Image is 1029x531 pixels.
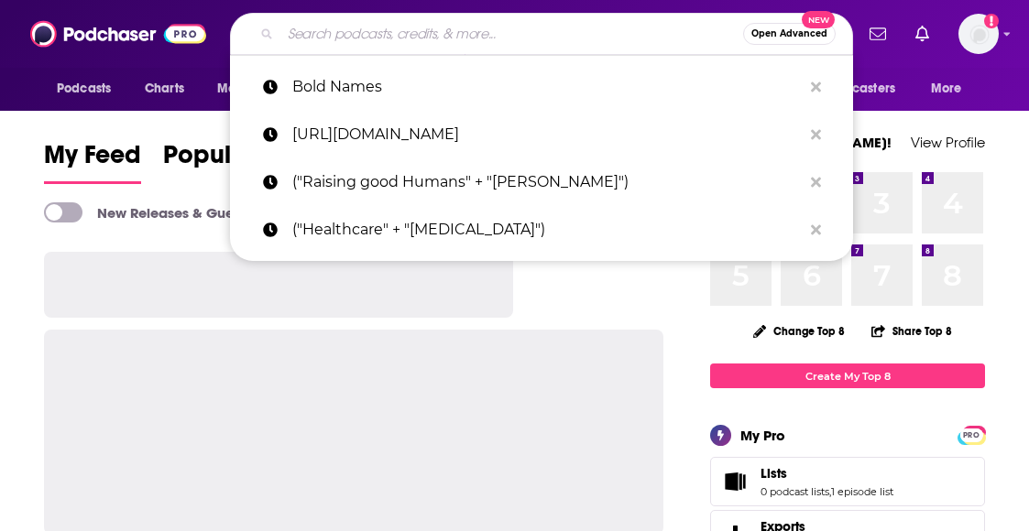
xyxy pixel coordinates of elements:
[163,139,319,181] span: Popular Feed
[802,11,835,28] span: New
[761,485,829,498] a: 0 podcast lists
[960,428,982,442] span: PRO
[44,139,141,184] a: My Feed
[958,14,999,54] span: Logged in as ryanmason4
[292,63,802,111] p: Bold Names
[44,139,141,181] span: My Feed
[710,363,985,388] a: Create My Top 8
[230,111,853,158] a: [URL][DOMAIN_NAME]
[292,111,802,158] p: https://podcasts.apple.com/us/podcast/bold-names/id1234320525
[292,206,802,254] p: ("Healthcare" + "Diabetes")
[829,485,831,498] span: ,
[984,14,999,28] svg: Add a profile image
[230,158,853,206] a: ("Raising good Humans" + "[PERSON_NAME]")
[217,76,282,102] span: Monitoring
[57,76,111,102] span: Podcasts
[204,71,306,106] button: open menu
[831,485,893,498] a: 1 episode list
[163,139,319,184] a: Popular Feed
[44,71,135,106] button: open menu
[761,465,893,482] a: Lists
[911,134,985,151] a: View Profile
[292,158,802,206] p: ("Raising good Humans" + "Aliza")
[710,457,985,506] span: Lists
[743,23,836,45] button: Open AdvancedNew
[960,428,982,441] a: PRO
[44,202,285,222] a: New Releases & Guests Only
[230,206,853,254] a: ("Healthcare" + "[MEDICAL_DATA]")
[795,71,922,106] button: open menu
[742,320,856,342] button: Change Top 8
[230,13,853,55] div: Search podcasts, credits, & more...
[908,18,936,49] a: Show notifications dropdown
[761,465,787,482] span: Lists
[230,63,853,111] a: Bold Names
[918,71,985,106] button: open menu
[30,16,206,51] img: Podchaser - Follow, Share and Rate Podcasts
[280,19,743,49] input: Search podcasts, credits, & more...
[958,14,999,54] button: Show profile menu
[931,76,962,102] span: More
[958,14,999,54] img: User Profile
[740,427,785,444] div: My Pro
[133,71,195,106] a: Charts
[862,18,893,49] a: Show notifications dropdown
[717,469,753,494] a: Lists
[870,313,953,349] button: Share Top 8
[751,29,827,38] span: Open Advanced
[145,76,184,102] span: Charts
